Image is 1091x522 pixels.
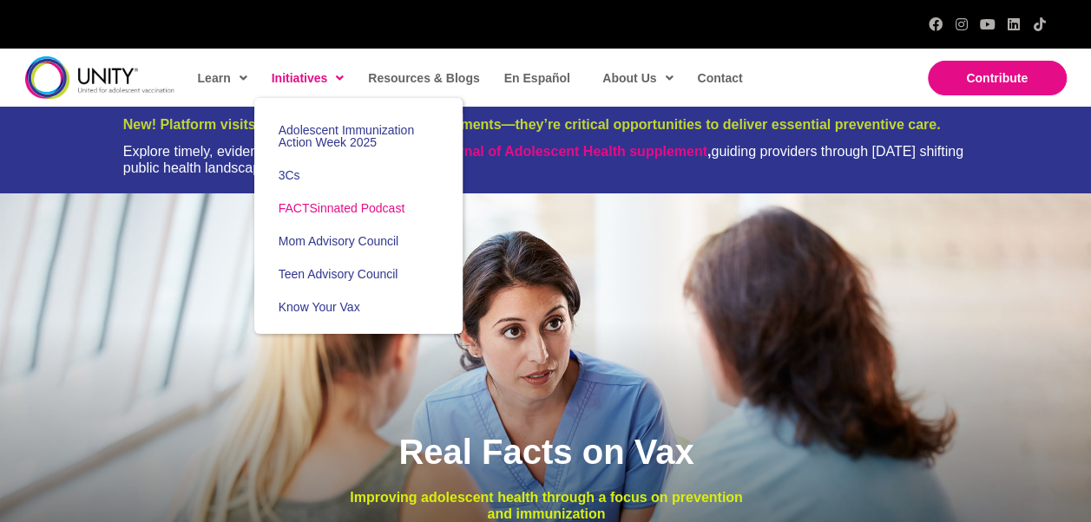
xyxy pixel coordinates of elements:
a: YouTube [981,17,995,31]
div: Explore timely, evidence-based insights in our new guiding providers through [DATE] shifting publ... [123,143,969,176]
span: Real Facts on Vax [398,433,693,471]
a: 3Cs [254,159,463,192]
span: Initiatives [272,65,345,91]
span: Learn [198,65,247,91]
a: Resources & Blogs [359,58,486,98]
span: Mom Advisory Council [279,234,399,248]
a: Mom Advisory Council [254,225,463,258]
span: Contact [697,71,742,85]
span: Teen Advisory Council [279,267,398,281]
a: Adolescent Immunization Action Week 2025 [254,114,463,159]
span: Contribute [966,71,1028,85]
a: About Us [594,58,680,98]
img: unity-logo-dark [25,56,174,99]
a: Contribute [928,61,1067,95]
a: Teen Advisory Council [254,258,463,290]
a: LinkedIn [1007,17,1021,31]
a: En Español [496,58,577,98]
a: Know Your Vax [254,290,463,323]
span: En Español [504,71,570,85]
a: FACTSinnated Podcast [254,192,463,225]
a: TikTok [1033,17,1047,31]
p: Improving adolescent health through a focus on prevention and immunization [337,489,756,522]
span: 3Cs [279,168,300,182]
strong: , [434,144,711,159]
span: FACTSinnated Podcast [279,201,405,215]
a: Journal of Adolescent Health supplement [434,144,707,159]
span: Resources & Blogs [368,71,479,85]
span: Adolescent Immunization Action Week 2025 [279,123,414,149]
a: Facebook [929,17,943,31]
span: About Us [602,65,673,91]
a: Instagram [955,17,969,31]
span: New! Platform visits are more than vaccine appointments—they’re critical opportunities to deliver... [123,117,941,132]
a: Contact [688,58,749,98]
span: Know Your Vax [279,300,360,314]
